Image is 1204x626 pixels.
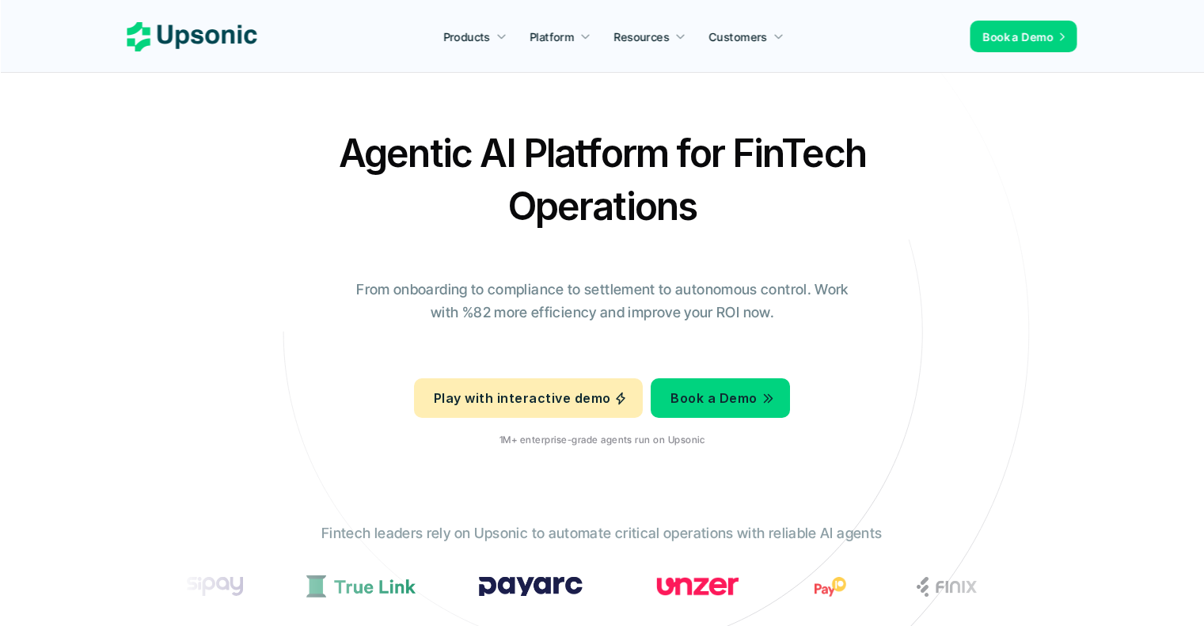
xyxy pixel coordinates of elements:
p: Customers [709,28,768,45]
a: Play with interactive demo [414,378,643,418]
h2: Agentic AI Platform for FinTech Operations [325,127,879,233]
p: 1M+ enterprise-grade agents run on Upsonic [499,434,705,446]
p: Book a Demo [671,387,758,410]
p: Play with interactive demo [434,387,610,410]
a: Products [434,22,516,51]
p: From onboarding to compliance to settlement to autonomous control. Work with %82 more efficiency ... [345,279,860,324]
a: Book a Demo [970,21,1077,52]
p: Resources [614,28,670,45]
a: Book a Demo [651,378,790,418]
p: Platform [530,28,574,45]
p: Fintech leaders rely on Upsonic to automate critical operations with reliable AI agents [321,522,882,545]
p: Products [443,28,490,45]
p: Book a Demo [983,28,1054,45]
